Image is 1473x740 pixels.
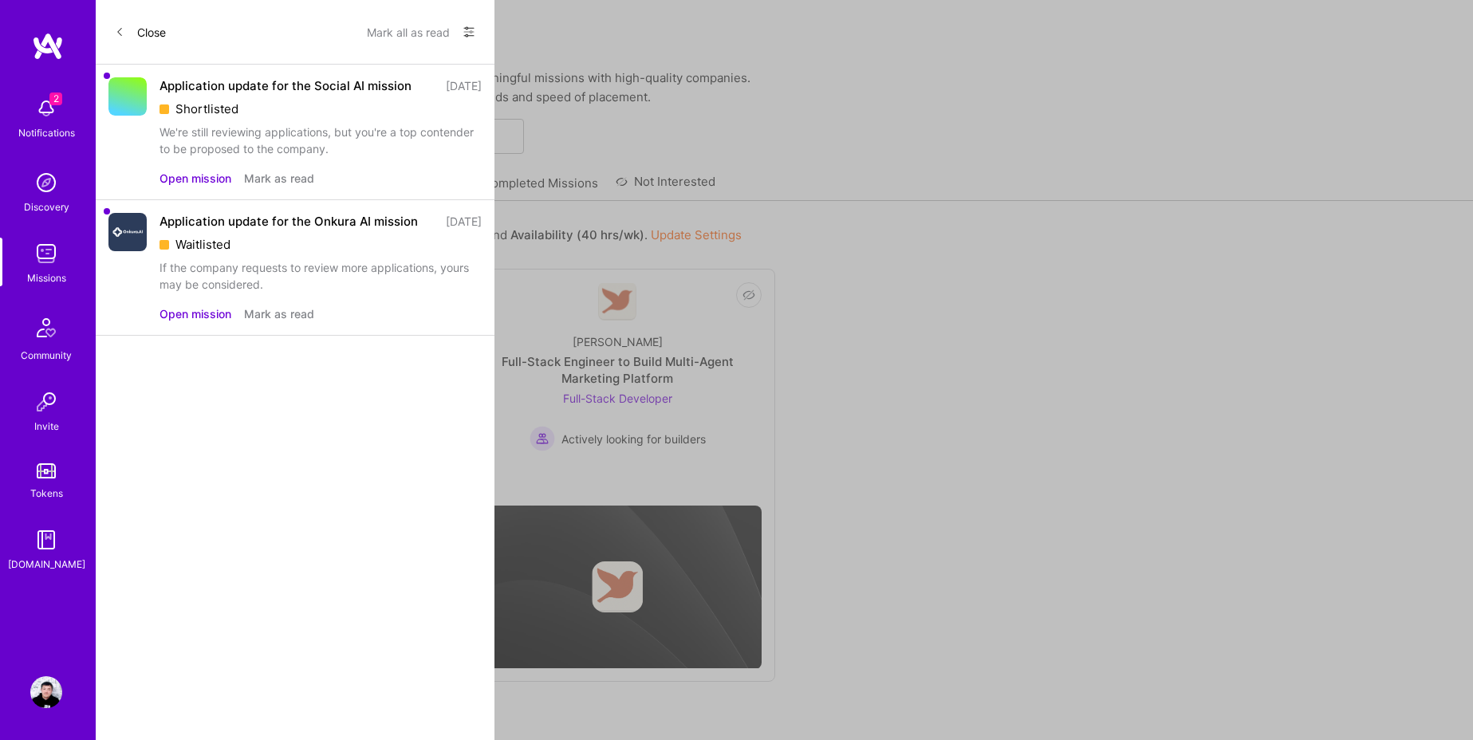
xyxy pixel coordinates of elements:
[244,305,314,322] button: Mark as read
[115,19,166,45] button: Close
[26,676,66,708] a: User Avatar
[34,418,59,435] div: Invite
[8,556,85,573] div: [DOMAIN_NAME]
[160,124,482,157] div: We're still reviewing applications, but you're a top contender to be proposed to the company.
[30,485,63,502] div: Tokens
[30,238,62,270] img: teamwork
[160,213,418,230] div: Application update for the Onkura AI mission
[30,676,62,708] img: User Avatar
[446,213,482,230] div: [DATE]
[27,270,66,286] div: Missions
[446,77,482,94] div: [DATE]
[160,236,482,253] div: Waitlisted
[37,463,56,478] img: tokens
[244,170,314,187] button: Mark as read
[32,32,64,61] img: logo
[27,309,65,347] img: Community
[24,199,69,215] div: Discovery
[160,77,412,94] div: Application update for the Social AI mission
[160,170,231,187] button: Open mission
[108,213,147,251] img: Company Logo
[160,259,482,293] div: If the company requests to review more applications, yours may be considered.
[30,386,62,418] img: Invite
[30,524,62,556] img: guide book
[21,347,72,364] div: Community
[160,100,482,117] div: Shortlisted
[160,305,231,322] button: Open mission
[367,19,450,45] button: Mark all as read
[30,167,62,199] img: discovery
